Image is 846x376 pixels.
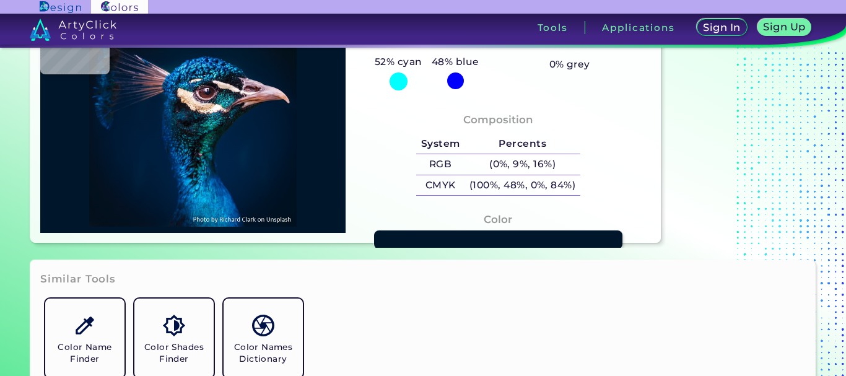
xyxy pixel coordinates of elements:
[463,111,533,129] h4: Composition
[704,22,741,32] h5: Sign In
[464,154,580,175] h5: (0%, 9%, 16%)
[538,23,568,32] h3: Tools
[484,211,512,229] h4: Color
[697,19,747,37] a: Sign In
[549,56,590,72] h5: 0% grey
[229,341,298,365] h5: Color Names Dictionary
[74,315,95,336] img: icon_color_name_finder.svg
[139,341,209,365] h5: Color Shades Finder
[464,133,580,154] h5: Percents
[252,315,274,336] img: icon_color_names_dictionary.svg
[757,19,811,37] a: Sign Up
[602,23,674,32] h3: Applications
[464,175,580,196] h5: (100%, 48%, 0%, 84%)
[427,54,484,70] h5: 48% blue
[416,133,464,154] h5: System
[763,22,805,32] h5: Sign Up
[370,54,427,70] h5: 52% cyan
[50,341,120,365] h5: Color Name Finder
[30,19,117,41] img: logo_artyclick_colors_white.svg
[46,11,339,227] img: img_pavlin.jpg
[163,315,185,336] img: icon_color_shades.svg
[40,1,81,13] img: ArtyClick Design logo
[416,175,464,196] h5: CMYK
[416,154,464,175] h5: RGB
